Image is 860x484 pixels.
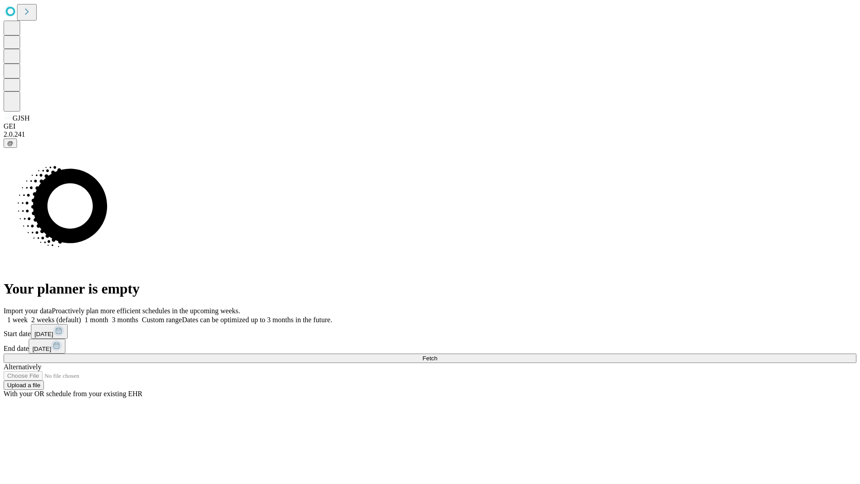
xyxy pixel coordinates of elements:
div: GEI [4,122,856,130]
span: Import your data [4,307,52,315]
button: [DATE] [31,324,68,339]
span: With your OR schedule from your existing EHR [4,390,142,398]
span: [DATE] [34,331,53,337]
span: Fetch [422,355,437,362]
button: [DATE] [29,339,65,354]
span: 1 week [7,316,28,324]
span: Alternatively [4,363,41,371]
div: Start date [4,324,856,339]
span: Proactively plan more efficient schedules in the upcoming weeks. [52,307,240,315]
span: 3 months [112,316,138,324]
span: 2 weeks (default) [31,316,81,324]
span: GJSH [13,114,30,122]
span: @ [7,140,13,147]
div: End date [4,339,856,354]
div: 2.0.241 [4,130,856,138]
span: 1 month [85,316,108,324]
h1: Your planner is empty [4,281,856,297]
button: Upload a file [4,380,44,390]
span: Custom range [142,316,182,324]
button: @ [4,138,17,148]
button: Fetch [4,354,856,363]
span: Dates can be optimized up to 3 months in the future. [182,316,332,324]
span: [DATE] [32,346,51,352]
